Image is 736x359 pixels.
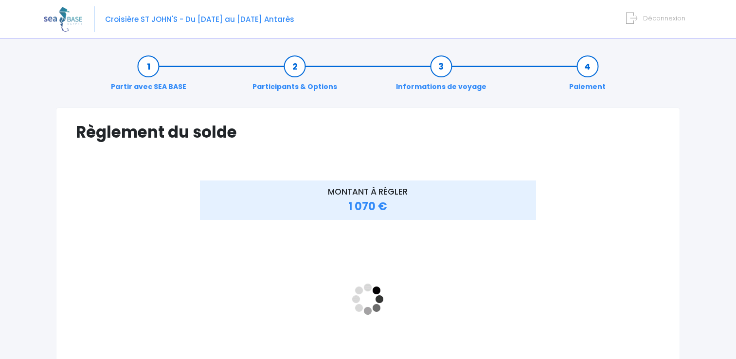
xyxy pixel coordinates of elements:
[391,61,491,92] a: Informations de voyage
[105,14,294,24] span: Croisière ST JOHN'S - Du [DATE] au [DATE] Antarès
[106,61,191,92] a: Partir avec SEA BASE
[248,61,342,92] a: Participants & Options
[328,186,408,197] span: MONTANT À RÉGLER
[348,199,387,214] span: 1 070 €
[564,61,610,92] a: Paiement
[76,123,660,142] h1: Règlement du solde
[643,14,685,23] span: Déconnexion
